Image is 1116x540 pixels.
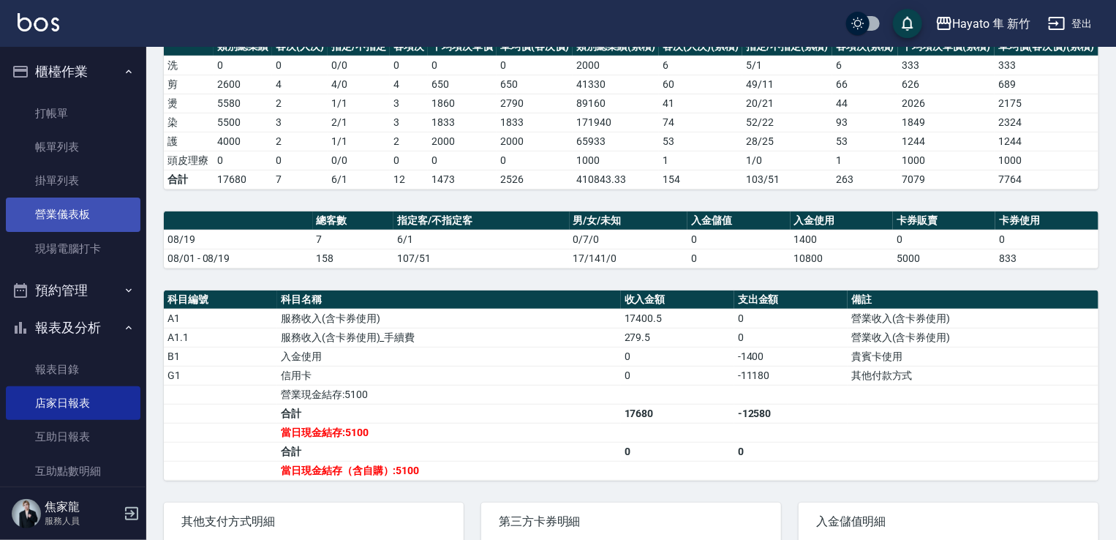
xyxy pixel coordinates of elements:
td: 合計 [277,442,621,461]
td: 1000 [995,151,1098,170]
td: 89160 [573,94,659,113]
td: 1849 [898,113,995,132]
td: 2000 [497,132,573,151]
td: 2175 [995,94,1098,113]
td: 1244 [995,132,1098,151]
td: 20 / 21 [742,94,832,113]
td: 7 [313,230,394,249]
td: 1 / 1 [328,94,390,113]
td: 689 [995,75,1098,94]
td: 6 [832,56,898,75]
td: 4000 [214,132,272,151]
td: 0 [621,347,734,366]
td: 158 [313,249,394,268]
td: 333 [898,56,995,75]
td: 52 / 22 [742,113,832,132]
td: 2526 [497,170,573,189]
td: 其他付款方式 [848,366,1098,385]
td: 3 [390,113,428,132]
a: 互助日報表 [6,420,140,454]
td: 2 / 1 [328,113,390,132]
a: 店家日報表 [6,386,140,420]
td: G1 [164,366,277,385]
td: 2324 [995,113,1098,132]
td: 0 [272,151,328,170]
td: 17680 [214,170,272,189]
td: 60 [659,75,742,94]
td: 53 [659,132,742,151]
td: 171940 [573,113,659,132]
button: 預約管理 [6,271,140,310]
td: 4 / 0 [328,75,390,94]
button: save [893,9,922,38]
td: 17400.5 [621,309,734,328]
table: a dense table [164,37,1098,190]
td: 5500 [214,113,272,132]
td: 服務收入(含卡券使用) [277,309,621,328]
td: 154 [659,170,742,189]
td: 護 [164,132,214,151]
td: 當日現金結存（含自購）:5100 [277,461,621,480]
th: 收入金額 [621,290,734,310]
td: 1833 [428,113,497,132]
td: -1400 [734,347,848,366]
th: 入金使用 [791,211,893,230]
td: 12 [390,170,428,189]
td: 263 [832,170,898,189]
td: 2 [272,94,328,113]
button: Hayato 隼 新竹 [930,9,1036,39]
td: 333 [995,56,1098,75]
td: 0 [428,56,497,75]
td: 6/1 [393,230,569,249]
img: Logo [18,13,59,31]
td: 1000 [898,151,995,170]
th: 備註 [848,290,1098,310]
td: 0/7/0 [570,230,688,249]
td: 0 [621,442,734,461]
table: a dense table [164,290,1098,481]
td: 2026 [898,94,995,113]
a: 掛單列表 [6,164,140,198]
td: 08/19 [164,230,313,249]
td: 染 [164,113,214,132]
td: 833 [995,249,1098,268]
td: 0 [272,56,328,75]
td: 1 [832,151,898,170]
td: 營業收入(含卡券使用) [848,309,1098,328]
img: Person [12,499,41,528]
td: 2790 [497,94,573,113]
td: 1 [659,151,742,170]
td: 410843.33 [573,170,659,189]
th: 男/女/未知 [570,211,688,230]
td: 燙 [164,94,214,113]
td: 6 [659,56,742,75]
a: 帳單列表 [6,130,140,164]
td: 28 / 25 [742,132,832,151]
td: 2 [390,132,428,151]
td: 0 [734,442,848,461]
td: 93 [832,113,898,132]
td: 1473 [428,170,497,189]
td: 107/51 [393,249,569,268]
td: A1 [164,309,277,328]
td: 7764 [995,170,1098,189]
td: 2000 [573,56,659,75]
td: -12580 [734,404,848,423]
td: 6/1 [328,170,390,189]
td: 0 [687,230,790,249]
td: 0 / 0 [328,151,390,170]
a: 打帳單 [6,97,140,130]
td: 17/141/0 [570,249,688,268]
span: 第三方卡券明細 [499,514,764,529]
td: 0 [687,249,790,268]
td: 服務收入(含卡券使用)_手續費 [277,328,621,347]
a: 營業儀表板 [6,198,140,231]
td: 41 [659,94,742,113]
a: 互助點數明細 [6,454,140,488]
td: 7 [272,170,328,189]
td: 0 [390,151,428,170]
td: 營業現金結存:5100 [277,385,621,404]
th: 入金儲值 [687,211,790,230]
td: 17680 [621,404,734,423]
td: 5 / 1 [742,56,832,75]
